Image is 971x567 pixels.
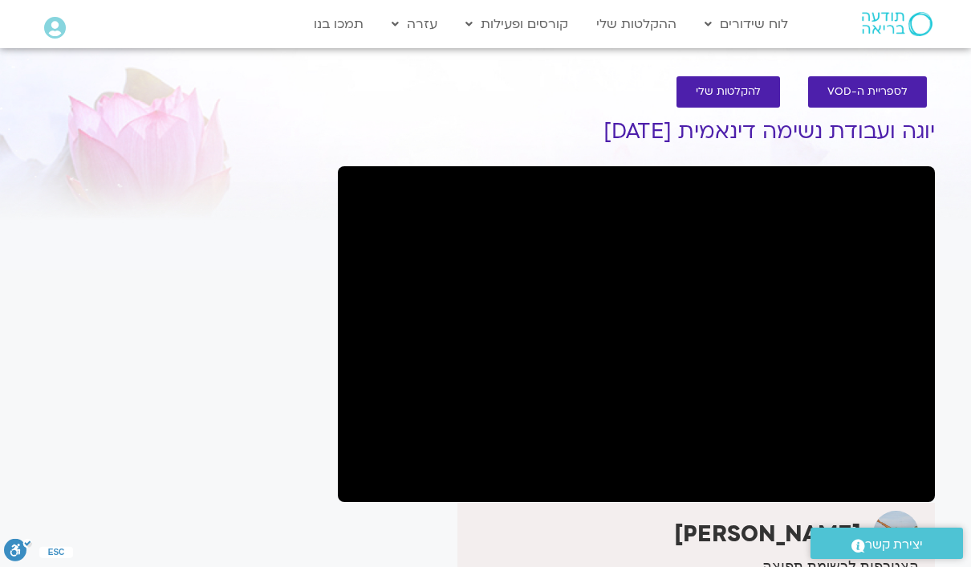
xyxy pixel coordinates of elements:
[865,534,923,556] span: יצירת קשר
[696,86,761,98] span: להקלטות שלי
[811,528,963,559] a: יצירת קשר
[588,9,685,39] a: ההקלטות שלי
[827,86,908,98] span: לספריית ה-VOD
[808,76,927,108] a: לספריית ה-VOD
[697,9,796,39] a: לוח שידורים
[306,9,372,39] a: תמכו בנו
[676,76,780,108] a: להקלטות שלי
[873,511,919,557] img: נוי אזולאי
[338,120,935,144] h1: יוגה ועבודת נשימה דינאמית [DATE]
[384,9,445,39] a: עזרה
[674,519,861,549] strong: [PERSON_NAME]
[862,12,932,36] img: תודעה בריאה
[457,9,576,39] a: קורסים ופעילות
